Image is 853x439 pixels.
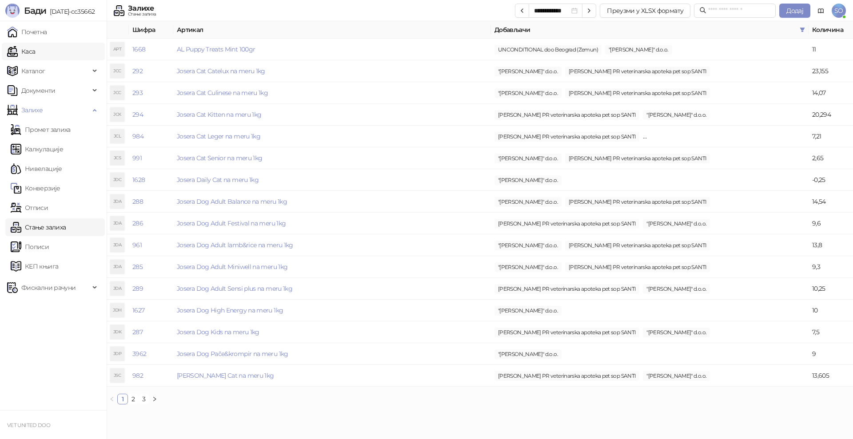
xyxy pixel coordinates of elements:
[809,169,853,191] td: -0,25
[809,104,853,126] td: 20,294
[809,191,853,213] td: 14,54
[11,238,49,256] a: Пописи
[177,67,265,75] a: Josera Cat Catelux na meru 1kg
[809,256,853,278] td: 9,3
[494,175,562,185] span: "[PERSON_NAME]" d.o.o.
[149,394,160,404] li: Следећа страна
[5,4,20,18] img: Logo
[494,306,562,316] span: "[PERSON_NAME]" d.o.o.
[809,126,853,147] td: 7,21
[128,394,139,404] li: 2
[798,23,807,36] span: filter
[565,67,710,76] span: [PERSON_NAME] PR veterinarska apoteka pet sop SANTI
[107,394,117,404] button: left
[173,278,491,300] td: Josera Dog Adult Sensi plus na meru 1kg
[11,160,62,178] a: Нивелације
[643,328,710,337] span: "[PERSON_NAME]" d.o.o.
[809,21,853,39] th: Количина
[117,394,128,404] li: 1
[491,21,809,39] th: Добављачи
[110,347,124,361] div: JDP
[494,262,562,272] span: "[PERSON_NAME]" d.o.o.
[173,300,491,321] td: Josera Dog High Energy na meru 1kg
[177,241,293,249] a: Josera Dog Adult lamb&rice na meru 1kg
[173,213,491,234] td: Josera Dog Adult Festival na meru 1kg
[643,219,710,229] span: "[PERSON_NAME]" d.o.o.
[177,263,287,271] a: Josera Dog Adult Miniwell na meru 1kg
[21,82,55,99] span: Документи
[177,132,260,140] a: Josera Cat Leger na meru 1kg
[494,328,639,337] span: [PERSON_NAME] PR veterinarska apoteka pet sop SANTI
[132,241,142,249] a: 961
[11,218,66,236] a: Стање залиха
[565,154,710,163] span: [PERSON_NAME] PR veterinarska apoteka pet sop SANTI
[173,191,491,213] td: Josera Dog Adult Balance na meru 1kg
[565,88,710,98] span: [PERSON_NAME] PR veterinarska apoteka pet sop SANTI
[109,396,115,402] span: left
[494,349,562,359] span: "[PERSON_NAME]" d.o.o.
[173,21,491,39] th: Артикал
[173,147,491,169] td: Josera Cat Senior na meru 1kg
[128,394,138,404] a: 2
[11,199,48,217] a: Отписи
[173,104,491,126] td: Josera Cat Kitten na meru 1kg
[809,300,853,321] td: 10
[7,23,47,41] a: Почетна
[643,371,710,381] span: "[PERSON_NAME]" d.o.o.
[11,179,60,197] a: Конверзије
[809,39,853,60] td: 11
[21,101,43,119] span: Залихе
[132,306,144,314] a: 1627
[173,60,491,82] td: Josera Cat Catelux na meru 1kg
[494,284,639,294] span: [PERSON_NAME] PR veterinarska apoteka pet sop SANTI
[177,89,268,97] a: Josera Cat Culinese na meru 1kg
[177,328,259,336] a: Josera Dog Kids na meru 1kg
[809,321,853,343] td: 7,5
[132,111,143,119] a: 294
[128,12,156,16] div: Стање залиха
[128,5,156,12] div: Залихе
[177,111,261,119] a: Josera Cat Kitten na meru 1kg
[46,8,95,16] span: [DATE]-cc35662
[110,173,124,187] div: JDC
[132,263,143,271] a: 285
[132,176,145,184] a: 1628
[7,43,35,60] a: Каса
[110,281,124,296] div: JDA
[173,343,491,365] td: Josera Dog Pače&krompir na meru 1kg
[565,241,710,250] span: [PERSON_NAME] PR veterinarska apoteka pet sop SANTI
[177,45,255,53] a: AL Puppy Treats Mint 100gr
[494,154,562,163] span: "[PERSON_NAME]" d.o.o.
[177,350,288,358] a: Josera Dog Pače&krompir na meru 1kg
[643,284,710,294] span: "[PERSON_NAME]" d.o.o.
[494,67,562,76] span: "[PERSON_NAME]" d.o.o.
[110,64,124,78] div: JCC
[177,154,262,162] a: Josera Cat Senior na meru 1kg
[809,343,853,365] td: 9
[177,198,287,206] a: Josera Dog Adult Balance na meru 1kg
[24,5,46,16] span: Бади
[177,285,292,293] a: Josera Dog Adult Sensi plus na meru 1kg
[132,372,143,380] a: 982
[494,132,639,142] span: [PERSON_NAME] PR veterinarska apoteka pet sop SANTI
[643,110,710,120] span: "[PERSON_NAME]" d.o.o.
[110,325,124,339] div: JDK
[173,256,491,278] td: Josera Dog Adult Miniwell na meru 1kg
[809,82,853,104] td: 14,07
[494,219,639,229] span: [PERSON_NAME] PR veterinarska apoteka pet sop SANTI
[110,42,124,56] div: APT
[110,86,124,100] div: JCC
[132,89,143,97] a: 293
[605,45,672,55] span: "[PERSON_NAME]" d.o.o.
[132,198,143,206] a: 288
[177,176,259,184] a: Josera Daily Cat na meru 1kg
[132,67,143,75] a: 292
[565,197,710,207] span: [PERSON_NAME] PR veterinarska apoteka pet sop SANTI
[110,216,124,230] div: JDA
[600,4,690,18] button: Преузми у XLSX формату
[118,394,128,404] a: 1
[643,132,807,142] span: VETERINARSKA STANICA DIMITRIJEVIĆVET DOO , POŽAREVAC
[494,197,562,207] span: "[PERSON_NAME]" d.o.o.
[173,126,491,147] td: Josera Cat Leger na meru 1kg
[173,82,491,104] td: Josera Cat Culinese na meru 1kg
